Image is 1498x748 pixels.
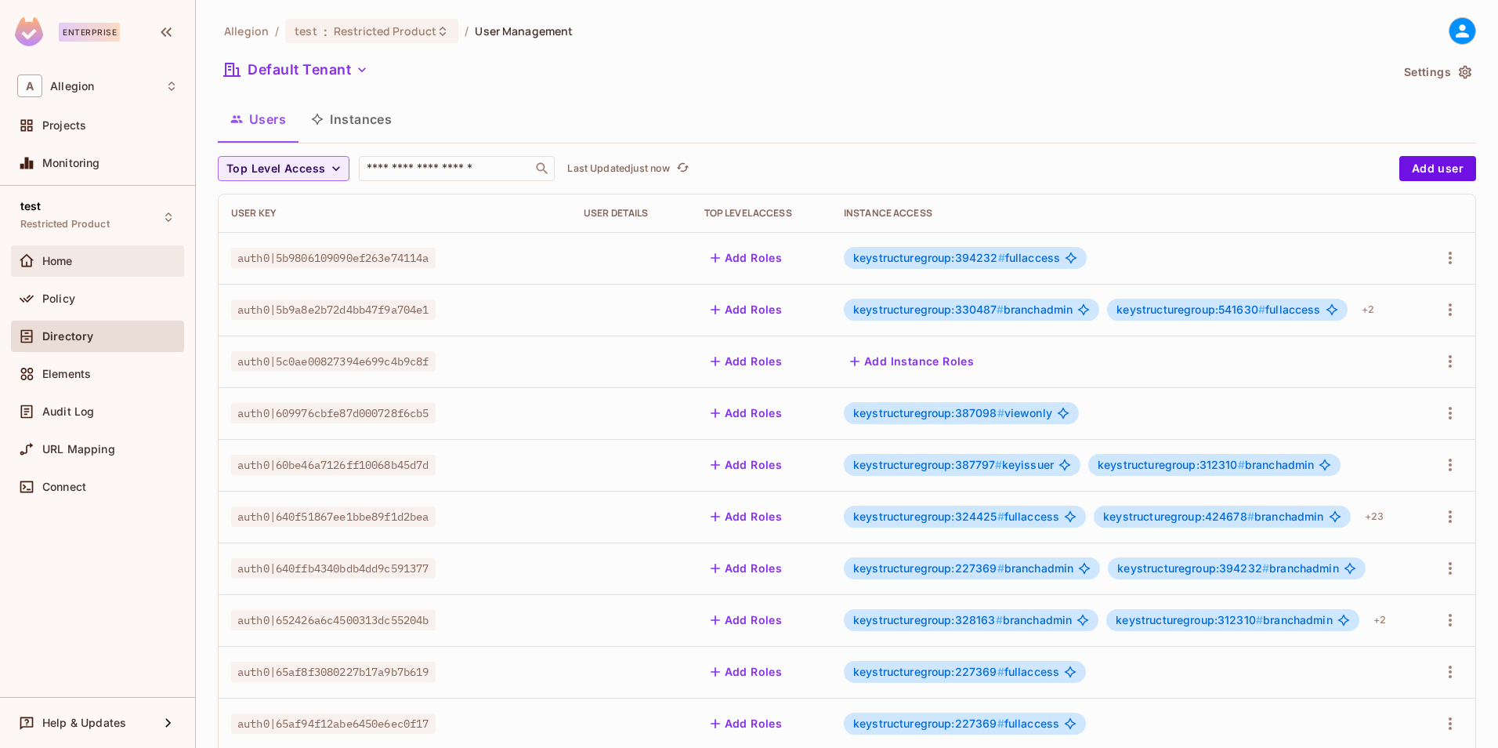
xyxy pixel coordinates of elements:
[997,717,1004,730] span: #
[1359,504,1390,529] div: + 23
[1247,510,1254,523] span: #
[1116,614,1332,626] span: branchadmin
[1398,60,1476,85] button: Settings
[224,24,269,38] span: the active workspace
[231,610,436,630] span: auth0|652426a6c4500313dc55204b
[231,662,436,682] span: auth0|65af8f3080227b17a9b7b619
[1117,562,1338,575] span: branchadmin
[844,349,980,374] button: Add Instance Roles
[218,100,299,139] button: Users
[42,405,94,418] span: Audit Log
[996,613,1003,626] span: #
[853,613,1003,626] span: keystructuregroup:328163
[704,504,789,529] button: Add Roles
[218,57,374,82] button: Default Tenant
[853,510,1004,523] span: keystructuregroup:324425
[295,24,317,38] span: test
[42,368,91,380] span: Elements
[704,297,789,322] button: Add Roles
[1256,613,1263,626] span: #
[42,330,93,343] span: Directory
[704,207,819,220] div: Top Level Access
[853,406,1004,419] span: keystructuregroup:387098
[1103,510,1323,523] span: branchadmin
[20,218,110,231] span: Restricted Product
[275,24,279,38] li: /
[673,159,692,178] button: refresh
[299,100,404,139] button: Instances
[231,207,559,220] div: User Key
[997,665,1004,678] span: #
[853,303,1004,316] span: keystructuregroup:330487
[997,510,1004,523] span: #
[853,614,1072,626] span: branchadmin
[584,207,679,220] div: User Details
[853,562,1073,575] span: branchadmin
[853,665,1004,678] span: keystructuregroup:227369
[334,24,436,38] span: Restricted Product
[1117,561,1269,575] span: keystructuregroup:394232
[676,161,689,176] span: refresh
[997,561,1004,575] span: #
[1399,156,1476,181] button: Add user
[231,403,436,423] span: auth0|609976cbfe87d000728f6cb5
[853,459,1054,471] span: keyissuer
[59,23,120,42] div: Enterprise
[853,510,1059,523] span: fullaccess
[42,717,126,729] span: Help & Updates
[42,443,115,456] span: URL Mapping
[231,507,436,527] span: auth0|640f51867ee1bbe89f1d2bea
[1238,458,1245,471] span: #
[20,200,42,212] span: test
[704,452,789,477] button: Add Roles
[231,455,436,475] span: auth0|60be46a7126ff10068b45d7d
[853,717,1059,730] span: fullaccess
[42,255,73,267] span: Home
[1367,608,1392,633] div: + 2
[853,303,1073,316] span: branchadmin
[704,556,789,581] button: Add Roles
[42,157,100,169] span: Monitoring
[323,25,328,38] span: :
[853,407,1052,419] span: viewonly
[231,300,436,320] span: auth0|5b9a8e2b72d4bb47f9a704e1
[231,714,436,734] span: auth0|65af94f12abe6450e6ec0f17
[226,159,325,179] span: Top Level Access
[704,349,789,374] button: Add Roles
[1103,510,1254,523] span: keystructuregroup:424678
[42,481,86,493] span: Connect
[853,561,1004,575] span: keystructuregroup:227369
[1116,303,1265,316] span: keystructuregroup:541630
[231,248,436,268] span: auth0|5b9806109090ef263e74114a
[1355,297,1380,322] div: + 2
[853,717,1004,730] span: keystructuregroup:227369
[853,458,1002,471] span: keystructuregroup:387797
[704,245,789,271] button: Add Roles
[567,162,670,175] p: Last Updated just now
[42,119,86,132] span: Projects
[704,608,789,633] button: Add Roles
[995,458,1002,471] span: #
[853,252,1060,264] span: fullaccess
[704,659,789,684] button: Add Roles
[15,17,43,46] img: SReyMgAAAABJRU5ErkJggg==
[465,24,469,38] li: /
[670,159,692,178] span: Click to refresh data
[998,251,1005,264] span: #
[997,406,1004,419] span: #
[1258,303,1265,316] span: #
[704,401,789,426] button: Add Roles
[997,303,1004,316] span: #
[42,292,75,305] span: Policy
[475,24,573,38] span: User Management
[17,74,42,97] span: A
[1116,613,1263,626] span: keystructuregroup:312310
[231,558,436,579] span: auth0|640ffb4340bdb4dd9c591377
[231,351,436,372] span: auth0|5c0ae00827394e699c4b9c8f
[1098,458,1245,471] span: keystructuregroup:312310
[1098,459,1314,471] span: branchadmin
[704,711,789,736] button: Add Roles
[844,207,1411,220] div: Instance Access
[853,666,1059,678] span: fullaccess
[50,80,94,93] span: Workspace: Allegion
